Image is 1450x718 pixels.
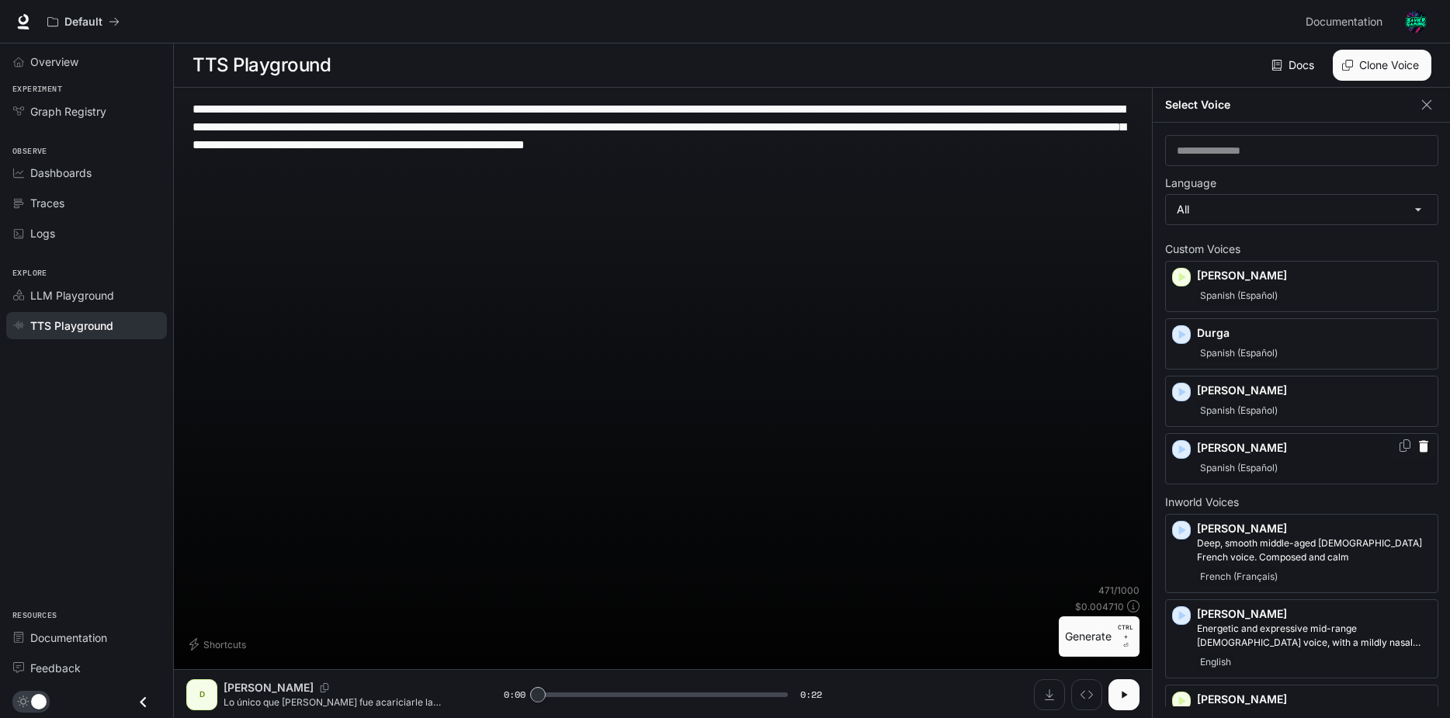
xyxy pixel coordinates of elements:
p: [PERSON_NAME] [1197,606,1431,622]
a: LLM Playground [6,282,167,309]
p: Durga [1197,325,1431,341]
a: Feedback [6,654,167,682]
p: Lo único que [PERSON_NAME] fue acariciarle la cabeza una vez cuando estaba distraída, y ahora sal... [224,695,467,709]
button: GenerateCTRL +⏎ [1059,616,1140,657]
p: [PERSON_NAME] [1197,383,1431,398]
span: Graph Registry [30,103,106,120]
p: Deep, smooth middle-aged male French voice. Composed and calm [1197,536,1431,564]
p: [PERSON_NAME] [1197,521,1431,536]
button: Shortcuts [186,632,252,657]
button: User avatar [1400,6,1431,37]
div: All [1166,195,1438,224]
span: Logs [30,225,55,241]
p: [PERSON_NAME] [1197,692,1431,707]
p: Custom Voices [1165,244,1438,255]
p: $ 0.004710 [1075,600,1124,613]
div: D [189,682,214,707]
a: Docs [1268,50,1320,81]
a: Logs [6,220,167,247]
span: Feedback [30,660,81,676]
span: Documentation [30,630,107,646]
p: 471 / 1000 [1098,584,1140,597]
span: French (Français) [1197,567,1281,586]
p: [PERSON_NAME] [224,680,314,695]
button: All workspaces [40,6,127,37]
p: Inworld Voices [1165,497,1438,508]
a: Documentation [1299,6,1394,37]
p: Language [1165,178,1216,189]
a: TTS Playground [6,312,167,339]
p: ⏎ [1118,623,1133,650]
button: Close drawer [126,686,161,718]
p: CTRL + [1118,623,1133,641]
span: Overview [30,54,78,70]
a: Dashboards [6,159,167,186]
span: 0:00 [504,687,526,702]
p: Default [64,16,102,29]
span: LLM Playground [30,287,114,304]
a: Graph Registry [6,98,167,125]
p: [PERSON_NAME] [1197,268,1431,283]
span: Spanish (Español) [1197,459,1281,477]
a: Documentation [6,624,167,651]
span: Dark mode toggle [31,692,47,709]
p: Energetic and expressive mid-range male voice, with a mildly nasal quality [1197,622,1431,650]
span: Spanish (Español) [1197,401,1281,420]
span: Traces [30,195,64,211]
h1: TTS Playground [193,50,331,81]
span: English [1197,653,1234,671]
button: Clone Voice [1333,50,1431,81]
img: User avatar [1405,11,1427,33]
span: Documentation [1306,12,1382,32]
a: Overview [6,48,167,75]
span: Dashboards [30,165,92,181]
span: 0:22 [800,687,822,702]
button: Copy Voice ID [314,683,335,692]
button: Inspect [1071,679,1102,710]
p: [PERSON_NAME] [1197,440,1431,456]
span: Spanish (Español) [1197,344,1281,362]
span: TTS Playground [30,317,113,334]
button: Download audio [1034,679,1065,710]
span: Spanish (Español) [1197,286,1281,305]
button: Copy Voice ID [1397,439,1413,452]
a: Traces [6,189,167,217]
